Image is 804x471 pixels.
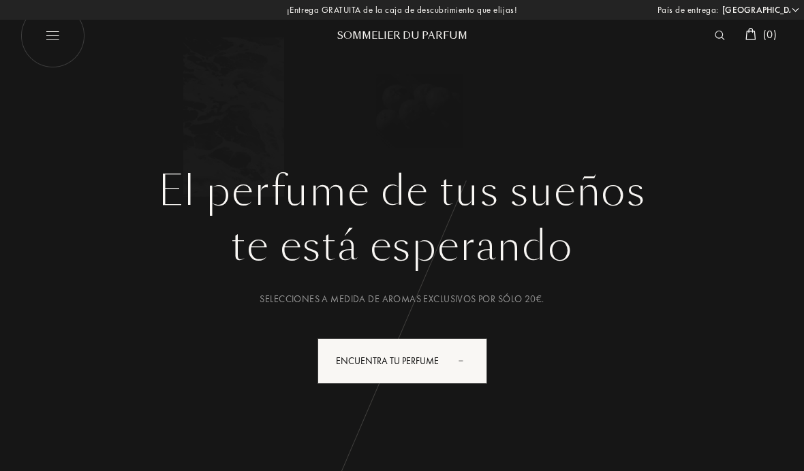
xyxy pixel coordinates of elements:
[763,27,777,42] span: ( 0 )
[31,292,773,306] div: Selecciones a medida de aromas exclusivos por sólo 20€.
[318,338,487,384] div: Encuentra tu perfume
[658,3,719,17] span: País de entrega:
[715,31,725,40] img: search_icn_white.svg
[31,167,773,216] h1: El perfume de tus sueños
[20,3,85,68] img: burger_white.png
[31,216,773,277] div: te está esperando
[454,346,481,374] div: animation
[745,28,756,40] img: cart_white.svg
[307,338,497,384] a: Encuentra tu perfumeanimation
[320,29,484,43] div: Sommelier du Parfum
